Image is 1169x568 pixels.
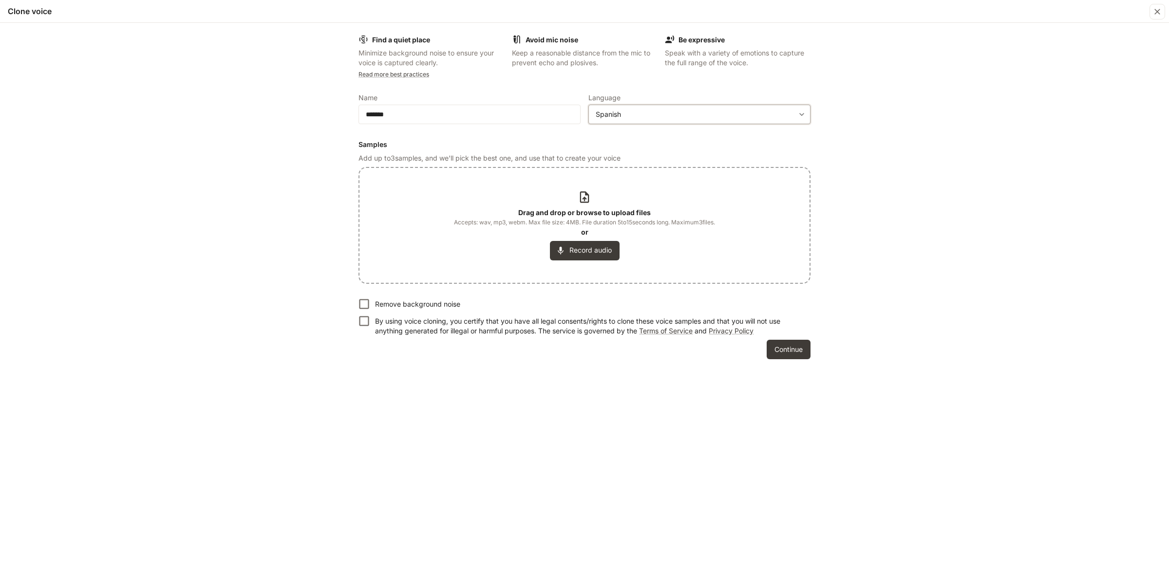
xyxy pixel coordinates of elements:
[358,94,377,101] p: Name
[550,241,620,260] button: Record audio
[767,340,811,359] button: Continue
[588,94,621,101] p: Language
[512,48,658,68] p: Keep a reasonable distance from the mic to prevent echo and plosives.
[358,71,429,78] a: Read more best practices
[526,36,578,44] b: Avoid mic noise
[375,299,460,309] p: Remove background noise
[709,327,754,335] a: Privacy Policy
[679,36,725,44] b: Be expressive
[358,48,504,68] p: Minimize background noise to ensure your voice is captured clearly.
[581,228,588,236] b: or
[518,208,651,217] b: Drag and drop or browse to upload files
[372,36,430,44] b: Find a quiet place
[454,218,715,227] span: Accepts: wav, mp3, webm. Max file size: 4MB. File duration 5 to 15 seconds long. Maximum 3 files.
[596,110,794,119] div: Spanish
[639,327,693,335] a: Terms of Service
[358,140,811,149] h6: Samples
[375,316,803,336] p: By using voice cloning, you certify that you have all legal consents/rights to clone these voice ...
[358,153,811,163] p: Add up to 3 samples, and we'll pick the best one, and use that to create your voice
[8,6,52,17] h5: Clone voice
[665,48,811,68] p: Speak with a variety of emotions to capture the full range of the voice.
[589,110,810,119] div: Spanish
